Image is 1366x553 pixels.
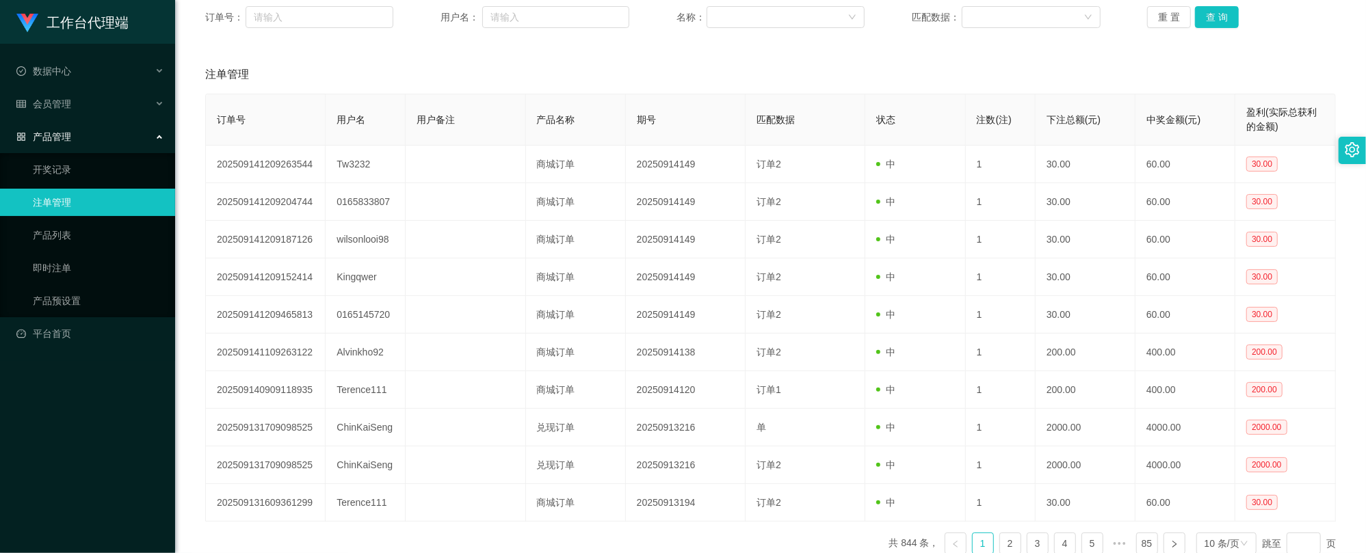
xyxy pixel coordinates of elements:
span: 中 [876,159,895,170]
td: 202509141109263122 [206,334,326,371]
td: 60.00 [1135,258,1235,296]
span: 注单管理 [205,66,249,83]
span: 单 [757,422,766,433]
span: 2000.00 [1246,420,1287,435]
span: 中 [876,309,895,320]
h1: 工作台代理端 [47,1,129,44]
span: 订单2 [757,347,781,358]
td: 202509141209152414 [206,258,326,296]
span: 订单2 [757,159,781,170]
td: ChinKaiSeng [326,409,406,446]
span: 订单2 [757,271,781,282]
i: 图标: check-circle-o [16,66,26,76]
span: 30.00 [1246,157,1278,172]
td: 1 [966,258,1036,296]
button: 重 置 [1147,6,1191,28]
a: 产品预设置 [33,287,164,314]
span: 30.00 [1246,495,1278,510]
td: Terence111 [326,484,406,522]
a: 注单管理 [33,189,164,216]
td: 商城订单 [526,146,626,183]
i: 图标: down [1240,539,1248,549]
td: 商城订单 [526,258,626,296]
span: 用户名： [441,10,482,25]
span: 200.00 [1246,345,1283,360]
td: 30.00 [1036,296,1135,334]
a: 工作台代理端 [16,16,129,27]
td: 20250913194 [626,484,746,522]
td: 202509141209204744 [206,183,326,221]
td: 1 [966,484,1036,522]
td: 20250913216 [626,446,746,484]
td: 200.00 [1036,334,1135,371]
span: 30.00 [1246,269,1278,284]
a: 开奖记录 [33,156,164,183]
i: 图标: setting [1345,142,1360,157]
span: 中 [876,497,895,508]
span: 订单2 [757,234,781,245]
span: 下注总额(元) [1047,114,1101,125]
span: 注数(注) [977,114,1012,125]
td: 202509141209263544 [206,146,326,183]
td: 商城订单 [526,371,626,409]
span: 2000.00 [1246,457,1287,472]
td: 1 [966,409,1036,446]
td: 1 [966,296,1036,334]
td: 20250913216 [626,409,746,446]
td: 400.00 [1135,334,1235,371]
span: 名称： [677,10,707,25]
span: 30.00 [1246,307,1278,322]
td: 202509140909118935 [206,371,326,409]
td: 兑现订单 [526,409,626,446]
i: 图标: down [848,13,856,23]
td: Kingqwer [326,258,406,296]
span: 中 [876,271,895,282]
span: 中 [876,422,895,433]
span: 产品名称 [537,114,575,125]
a: 产品列表 [33,221,164,249]
td: 30.00 [1036,484,1135,522]
span: 数据中心 [16,66,71,77]
td: 202509141209187126 [206,221,326,258]
td: 202509131609361299 [206,484,326,522]
span: 盈利(实际总获利的金额) [1246,107,1317,132]
span: 中奖金额(元) [1146,114,1200,125]
td: 4000.00 [1135,446,1235,484]
td: 0165145720 [326,296,406,334]
span: 中 [876,234,895,245]
span: 30.00 [1246,194,1278,209]
i: 图标: left [951,540,960,548]
td: 30.00 [1036,258,1135,296]
td: 20250914149 [626,146,746,183]
span: 用户名 [337,114,365,125]
span: 30.00 [1246,232,1278,247]
td: 商城订单 [526,484,626,522]
td: 20250914149 [626,183,746,221]
td: 60.00 [1135,146,1235,183]
td: wilsonlooi98 [326,221,406,258]
i: 图标: appstore-o [16,132,26,141]
td: 20250914149 [626,221,746,258]
td: 1 [966,334,1036,371]
td: 202509131709098525 [206,446,326,484]
span: 订单2 [757,459,781,470]
span: 状态 [876,114,895,125]
td: 202509141209465813 [206,296,326,334]
span: 订单2 [757,309,781,320]
span: 200.00 [1246,382,1283,397]
td: 200.00 [1036,371,1135,409]
span: 中 [876,459,895,470]
td: 商城订单 [526,296,626,334]
td: 60.00 [1135,183,1235,221]
td: 30.00 [1036,146,1135,183]
span: 匹配数据 [757,114,795,125]
td: 2000.00 [1036,446,1135,484]
td: 60.00 [1135,296,1235,334]
span: 订单2 [757,497,781,508]
td: 商城订单 [526,221,626,258]
td: 20250914149 [626,258,746,296]
span: 用户备注 [417,114,455,125]
td: 202509131709098525 [206,409,326,446]
td: 2000.00 [1036,409,1135,446]
td: ChinKaiSeng [326,446,406,484]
